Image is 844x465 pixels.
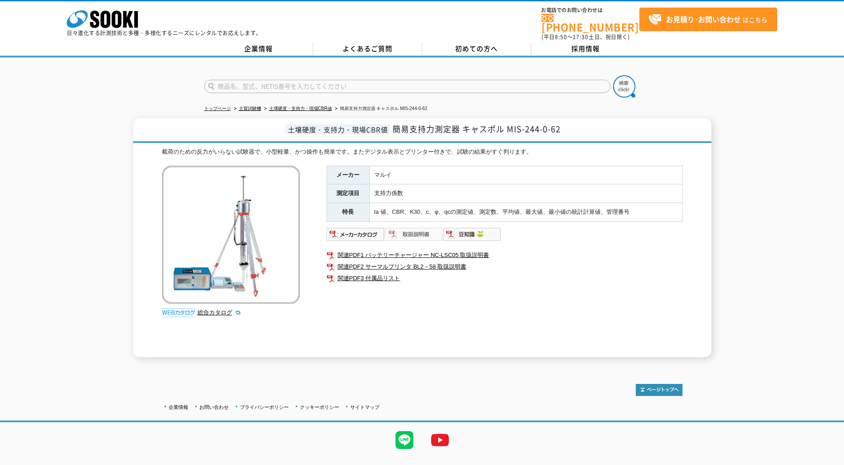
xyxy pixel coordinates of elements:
a: 関連PDF3 付属品リスト [327,273,682,284]
span: 8:50 [555,33,567,41]
a: 豆知識 [443,233,501,240]
img: btn_search.png [613,75,635,98]
img: webカタログ [162,308,195,317]
a: 採用情報 [531,42,640,56]
a: サイトマップ [350,404,380,410]
img: トップページへ [636,384,682,396]
span: 簡易支持力測定器 キャスポル MIS-244-0-62 [392,123,561,135]
span: 初めての方へ [455,44,498,53]
a: クッキーポリシー [300,404,339,410]
a: 関連PDF2 サーマルプリンタ BL2－58 取扱説明書 [327,261,682,273]
th: 特長 [327,203,369,222]
li: 簡易支持力測定器 キャスポル MIS-244-0-62 [333,104,428,114]
td: マルイ [369,166,682,184]
a: 取扱説明書 [385,233,443,240]
span: お電話でのお問い合わせは [541,8,639,13]
a: 土質試験機 [239,106,261,111]
img: 取扱説明書 [385,227,443,241]
a: [PHONE_NUMBER] [541,14,639,32]
a: お問い合わせ [199,404,229,410]
th: メーカー [327,166,369,184]
img: 簡易支持力測定器 キャスポル MIS-244-0-62 [162,166,300,304]
span: 17:30 [573,33,589,41]
img: YouTube [422,422,458,458]
strong: お見積り･お問い合わせ [666,14,741,24]
div: 載荷のための反力がいらない試験器で、小型軽量、かつ操作も簡単です。またデジタル表示とプリンター付きで、試験の結果がすぐ判ります。 [162,147,682,157]
a: 土壌硬度・支持力・現場CBR値 [269,106,332,111]
input: 商品名、型式、NETIS番号を入力してください [204,80,610,93]
a: よくあるご質問 [313,42,422,56]
a: 関連PDF1 バッテリーチャージャー NC-LSC05 取扱説明書 [327,249,682,261]
a: お見積り･お問い合わせはこちら [639,8,777,31]
a: トップページ [204,106,231,111]
td: 支持力係数 [369,184,682,203]
th: 測定項目 [327,184,369,203]
img: 豆知識 [443,227,501,241]
img: LINE [387,422,422,458]
td: Ia 値、CBR、K30、c、φ、qcの測定値、測定数、平均値、最大値、最小値の統計計算値、管理番号 [369,203,682,222]
a: 総合カタログ [198,309,241,316]
a: 初めての方へ [422,42,531,56]
a: 企業情報 [169,404,188,410]
p: 日々進化する計測技術と多種・多様化するニーズにレンタルでお応えします。 [67,30,262,36]
a: 企業情報 [204,42,313,56]
a: メーカーカタログ [327,233,385,240]
span: はこちら [648,13,767,26]
a: プライバシーポリシー [240,404,289,410]
img: メーカーカタログ [327,227,385,241]
span: 土壌硬度・支持力・現場CBR値 [286,124,390,135]
span: (平日 ～ 土日、祝日除く) [541,33,630,41]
